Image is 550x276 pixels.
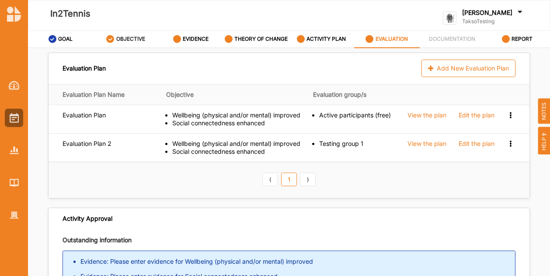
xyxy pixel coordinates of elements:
[63,140,111,148] label: Evaluation Plan 2
[63,236,515,244] p: Outstanding information
[459,140,494,148] div: Edit the plan
[63,91,160,99] div: Evaluation Plan Name
[63,60,106,77] div: Evaluation Plan
[10,179,19,186] img: Library
[313,84,401,105] th: Evaluation group/s
[7,6,21,22] img: logo
[63,111,106,119] label: Evaluation Plan
[10,212,19,219] img: Organisation
[58,35,73,42] label: GOAL
[172,140,307,148] div: Wellbeing (physical and/or mental) improved
[5,173,23,192] a: Library
[262,173,278,187] a: Previous item
[9,81,20,90] img: Dashboard
[443,11,456,25] img: logo
[172,119,307,127] div: Social connectedness enhanced
[183,35,209,42] label: EVIDENCE
[319,140,395,148] div: Testing group 1
[281,173,297,187] a: 1
[407,111,446,119] div: View the plan
[63,215,112,223] span: Activity Approval
[234,35,288,42] label: THEORY OF CHANGE
[300,173,316,187] a: Next item
[172,111,307,119] div: Wellbeing (physical and/or mental) improved
[462,9,512,17] label: [PERSON_NAME]
[429,35,475,42] label: DOCUMENTATION
[407,140,446,148] div: View the plan
[5,206,23,224] a: Organisation
[10,146,19,154] img: Reports
[10,113,19,123] img: Activities
[5,141,23,159] a: Reports
[319,111,395,119] div: Active participants (free)
[50,7,91,21] label: In2Tennis
[172,148,307,156] div: Social connectedness enhanced
[462,18,524,25] label: TaksoTesting
[376,35,408,42] label: EVALUATION
[166,84,313,105] th: Objective
[459,111,494,119] div: Edit the plan
[512,35,533,42] label: REPORT
[80,257,515,266] li: Evidence: Please enter evidence for Wellbeing (physical and/or mental) improved
[261,173,317,188] div: Pagination Navigation
[5,109,23,127] a: Activities
[306,35,346,42] label: ACTIVITY PLAN
[5,76,23,95] a: Dashboard
[116,35,145,42] label: OBJECTIVE
[421,60,515,77] div: Add New Evaluation Plan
